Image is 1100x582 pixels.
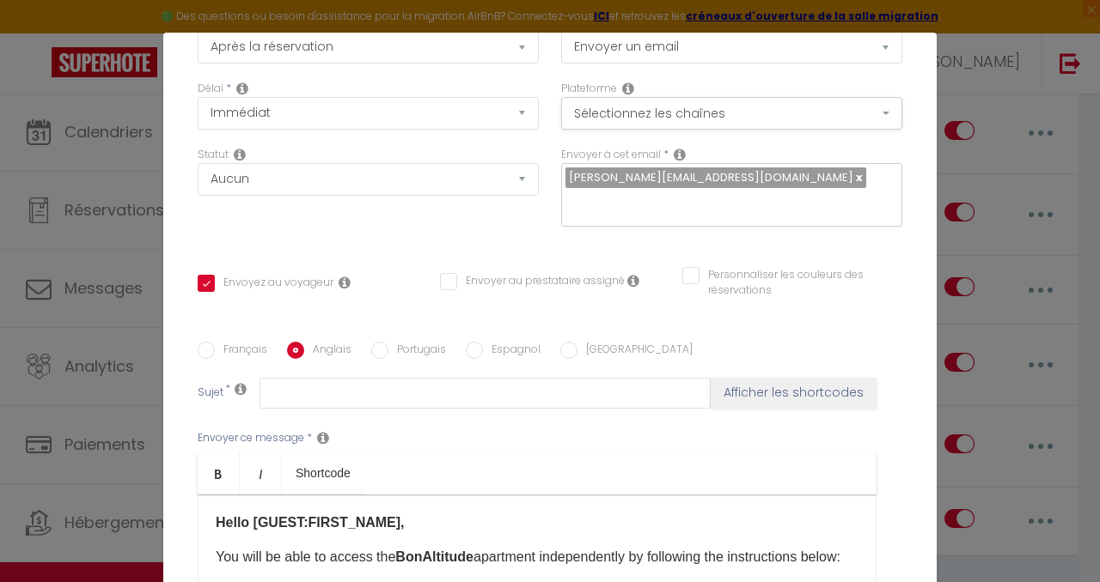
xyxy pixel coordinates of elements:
[561,97,902,130] button: Sélectionnez les chaînes
[216,515,405,530] strong: Hello [GUEST:FIRST_NAME],
[235,382,247,396] i: Subject
[198,385,223,403] label: Sujet
[198,147,229,163] label: Statut
[304,342,351,361] label: Anglais
[561,147,661,163] label: Envoyer à cet email
[240,452,282,494] a: Italic
[622,82,634,95] i: Action Channel
[711,378,877,409] button: Afficher les shortcodes
[395,549,474,564] strong: BonAltitude
[282,452,364,494] a: Shortcode
[198,452,240,494] a: Bold
[388,342,446,361] label: Portugais
[569,169,853,185] span: [PERSON_NAME][EMAIL_ADDRESS][DOMAIN_NAME]
[14,7,65,58] button: Ouvrir le widget de chat LiveChat
[198,430,304,446] label: Envoyer ce message
[561,81,617,97] label: Plateforme
[216,547,859,567] p: You will be able to access the apartment independently by following the instructions below:
[234,148,246,161] i: Booking status
[1027,505,1087,569] iframe: Chat
[577,342,693,361] label: [GEOGRAPHIC_DATA]
[215,342,267,361] label: Français
[236,82,248,95] i: Action Time
[339,276,351,289] i: Envoyer au voyageur
[198,81,223,97] label: Délai
[674,148,686,161] i: Recipient
[483,342,541,361] label: Espagnol
[317,431,329,445] i: Message
[627,274,639,288] i: Envoyer au prestataire si il est assigné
